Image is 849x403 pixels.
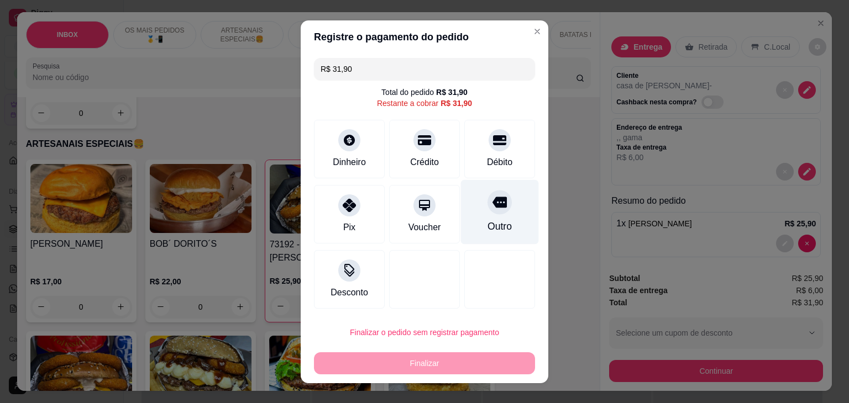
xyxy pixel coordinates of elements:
div: Dinheiro [333,156,366,169]
div: Débito [487,156,512,169]
header: Registre o pagamento do pedido [301,20,548,54]
div: Voucher [408,221,441,234]
div: R$ 31,90 [436,87,468,98]
div: Total do pedido [381,87,468,98]
div: Pix [343,221,355,234]
div: Crédito [410,156,439,169]
button: Finalizar o pedido sem registrar pagamento [314,321,535,343]
button: Close [528,23,546,40]
div: Desconto [331,286,368,299]
div: R$ 31,90 [441,98,472,109]
input: Ex.: hambúrguer de cordeiro [321,58,528,80]
div: Outro [488,219,512,234]
div: Restante a cobrar [377,98,472,109]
